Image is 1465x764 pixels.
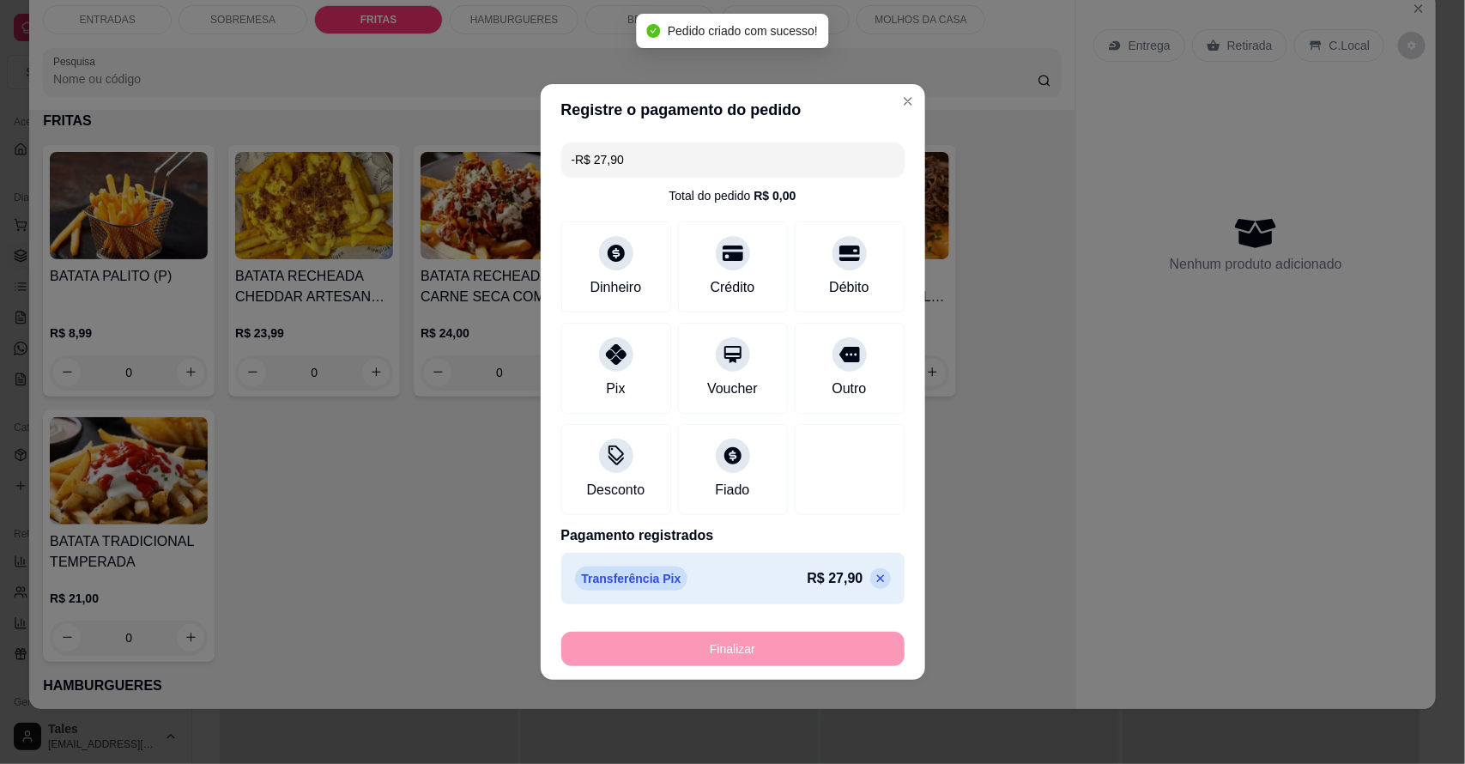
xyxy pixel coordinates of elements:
[572,142,894,177] input: Ex.: hambúrguer de cordeiro
[587,480,645,500] div: Desconto
[754,187,796,204] div: R$ 0,00
[808,568,863,589] p: R$ 27,90
[541,84,925,136] header: Registre o pagamento do pedido
[575,567,688,591] p: Transferência Pix
[707,379,758,399] div: Voucher
[606,379,625,399] div: Pix
[829,277,869,298] div: Débito
[647,24,661,38] span: check-circle
[832,379,866,399] div: Outro
[668,24,818,38] span: Pedido criado com sucesso!
[561,525,905,546] p: Pagamento registrados
[711,277,755,298] div: Crédito
[590,277,642,298] div: Dinheiro
[715,480,749,500] div: Fiado
[669,187,796,204] div: Total do pedido
[894,88,922,115] button: Close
